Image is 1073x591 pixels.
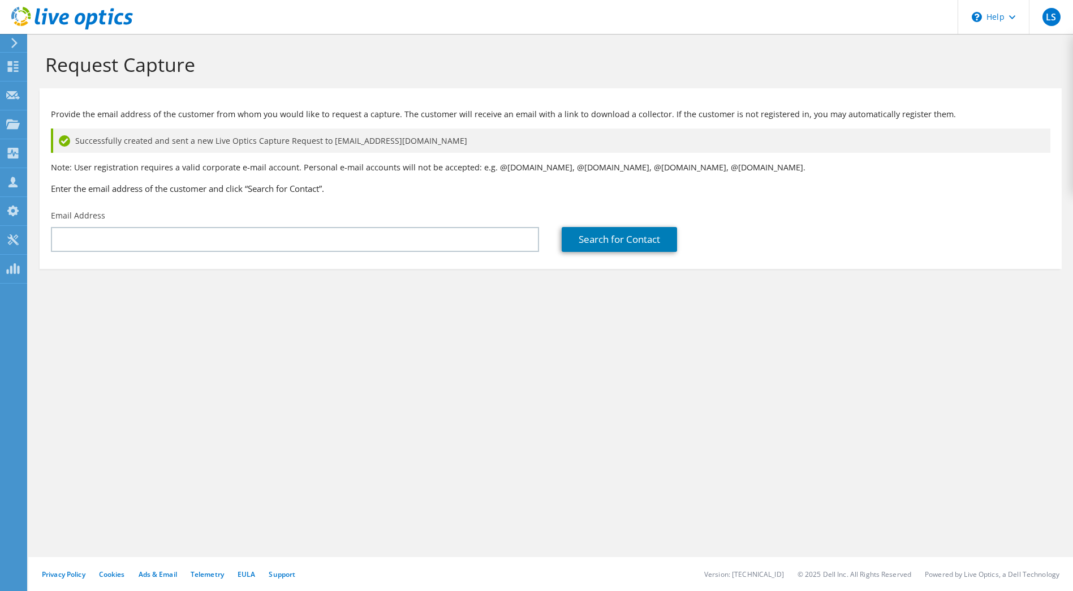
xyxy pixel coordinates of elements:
[269,569,295,579] a: Support
[51,182,1050,195] h3: Enter the email address of the customer and click “Search for Contact”.
[45,53,1050,76] h1: Request Capture
[704,569,784,579] li: Version: [TECHNICAL_ID]
[42,569,85,579] a: Privacy Policy
[99,569,125,579] a: Cookies
[75,135,467,147] span: Successfully created and sent a new Live Optics Capture Request to [EMAIL_ADDRESS][DOMAIN_NAME]
[238,569,255,579] a: EULA
[972,12,982,22] svg: \n
[51,108,1050,121] p: Provide the email address of the customer from whom you would like to request a capture. The cust...
[191,569,224,579] a: Telemetry
[562,227,677,252] a: Search for Contact
[798,569,911,579] li: © 2025 Dell Inc. All Rights Reserved
[1042,8,1061,26] span: LS
[139,569,177,579] a: Ads & Email
[51,161,1050,174] p: Note: User registration requires a valid corporate e-mail account. Personal e-mail accounts will ...
[925,569,1059,579] li: Powered by Live Optics, a Dell Technology
[51,210,105,221] label: Email Address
